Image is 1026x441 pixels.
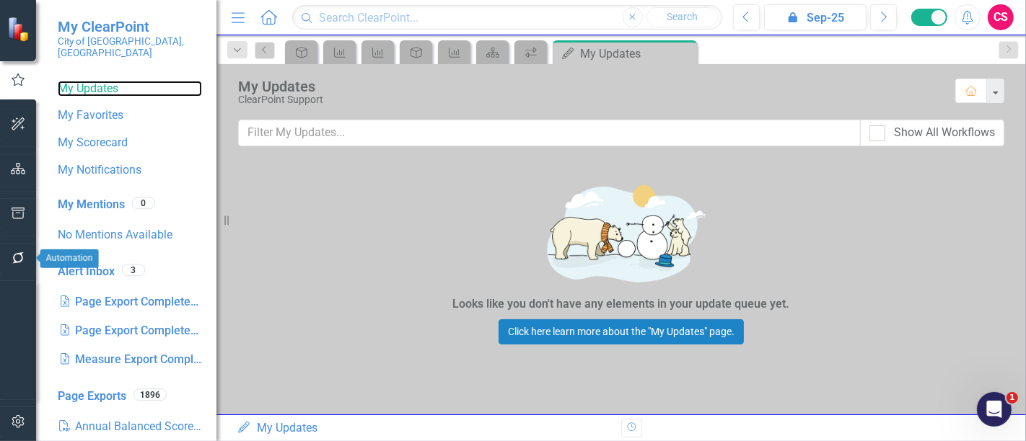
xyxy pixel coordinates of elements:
[894,125,995,141] div: Show All Workflows
[122,264,145,276] div: 3
[58,18,202,35] span: My ClearPoint
[133,388,167,401] div: 1896
[58,162,202,179] a: My Notifications
[58,388,126,405] a: Page Exports
[40,249,99,268] div: Automation
[58,264,115,280] a: Alert Inbox
[988,4,1014,30] button: CS
[646,7,719,27] button: Search
[238,120,861,146] input: Filter My Updates...
[764,4,867,30] button: Sep-25
[237,420,610,437] div: My Updates
[58,412,202,441] a: Annual Balanced Scorecard report for Budget book
[769,9,861,27] div: Sep-25
[58,288,202,316] div: Page Export Completed: Annual Balanced Scorecard report for Budget book
[58,135,202,151] a: My Scorecard
[292,5,722,30] input: Search ClearPoint...
[58,316,202,345] div: Page Export Completed: FY Mgmt Budget Performance Measures (CPS TEST)
[580,45,693,63] div: My Updates
[58,197,125,213] a: My Mentions
[58,35,202,59] small: City of [GEOGRAPHIC_DATA], [GEOGRAPHIC_DATA]
[238,79,941,94] div: My Updates
[405,173,838,293] img: Getting started
[667,11,698,22] span: Search
[977,392,1012,427] iframe: Intercom live chat
[58,345,202,374] div: Measure Export Completed: Default View
[132,197,155,210] div: 0
[1007,392,1018,404] span: 1
[238,94,941,105] div: ClearPoint Support
[58,81,202,97] a: My Updates
[499,319,744,344] a: Click here learn more about the "My Updates" page.
[58,220,202,249] div: No Mentions Available
[7,16,32,41] img: ClearPoint Strategy
[453,296,790,313] div: Looks like you don't have any elements in your update queue yet.
[58,107,202,124] a: My Favorites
